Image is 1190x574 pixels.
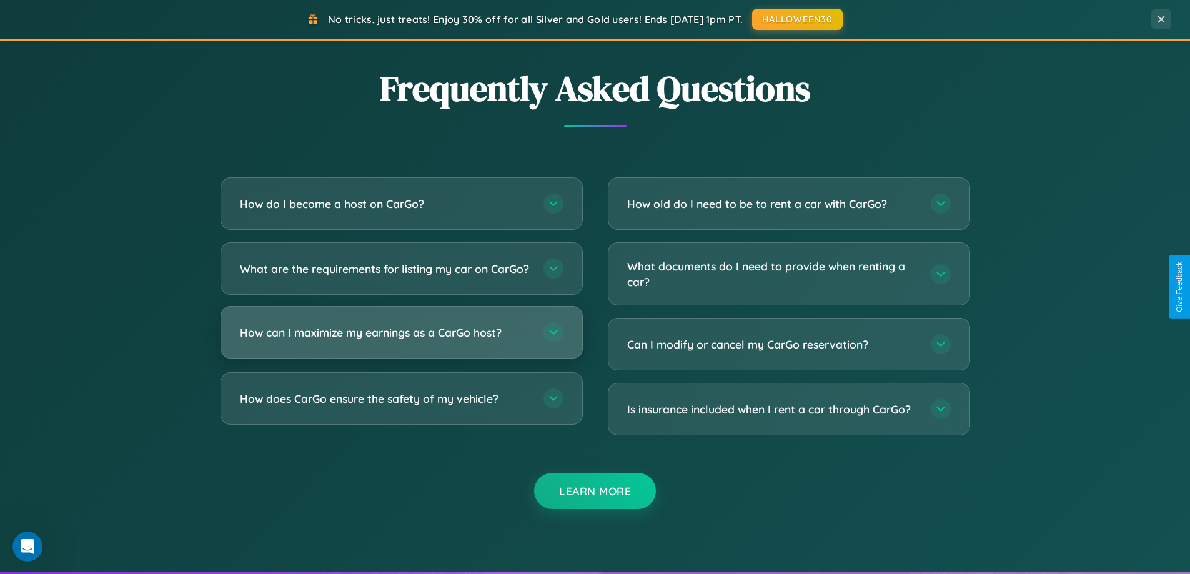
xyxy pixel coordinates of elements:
[752,9,843,30] button: HALLOWEEN30
[627,402,918,417] h3: Is insurance included when I rent a car through CarGo?
[328,13,743,26] span: No tricks, just treats! Enjoy 30% off for all Silver and Gold users! Ends [DATE] 1pm PT.
[534,473,656,509] button: Learn More
[1175,262,1184,312] div: Give Feedback
[240,196,531,212] h3: How do I become a host on CarGo?
[627,337,918,352] h3: Can I modify or cancel my CarGo reservation?
[240,261,531,277] h3: What are the requirements for listing my car on CarGo?
[240,325,531,340] h3: How can I maximize my earnings as a CarGo host?
[12,532,42,562] iframe: Intercom live chat
[627,259,918,289] h3: What documents do I need to provide when renting a car?
[221,64,970,112] h2: Frequently Asked Questions
[240,391,531,407] h3: How does CarGo ensure the safety of my vehicle?
[627,196,918,212] h3: How old do I need to be to rent a car with CarGo?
